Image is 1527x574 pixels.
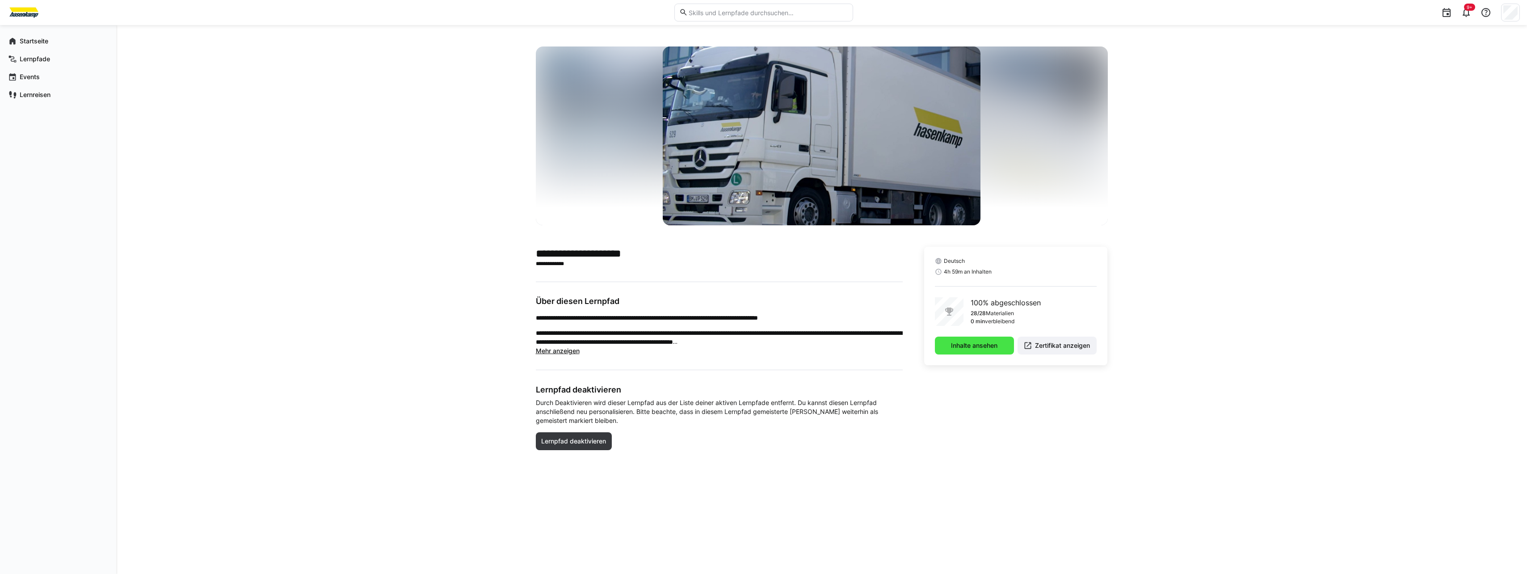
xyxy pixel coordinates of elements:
[1467,4,1472,10] span: 9+
[1018,337,1097,355] button: Zertifikat anzeigen
[950,341,999,350] span: Inhalte ansehen
[1034,341,1091,350] span: Zertifikat anzeigen
[536,384,903,395] h3: Lernpfad deaktivieren
[985,318,1014,325] p: verbleibend
[536,432,612,450] button: Lernpfad deaktivieren
[540,437,607,446] span: Lernpfad deaktivieren
[944,268,992,275] span: 4h 59m an Inhalten
[971,318,985,325] p: 0 min
[986,310,1014,317] p: Materialien
[971,310,986,317] p: 28/28
[971,297,1041,308] p: 100% abgeschlossen
[944,257,965,265] span: Deutsch
[935,337,1014,355] button: Inhalte ansehen
[536,398,903,425] span: Durch Deaktivieren wird dieser Lernpfad aus der Liste deiner aktiven Lernpfade entfernt. Du kanns...
[688,8,848,17] input: Skills und Lernpfade durchsuchen…
[536,347,580,355] span: Mehr anzeigen
[536,296,903,306] h3: Über diesen Lernpfad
